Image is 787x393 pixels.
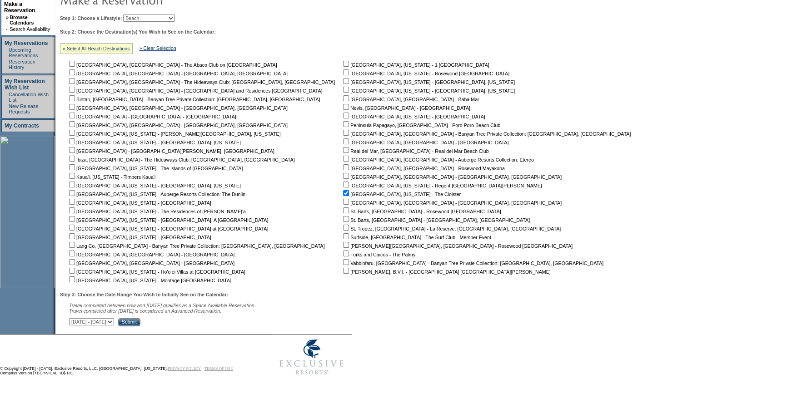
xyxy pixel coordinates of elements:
[341,97,479,102] nobr: [GEOGRAPHIC_DATA], [GEOGRAPHIC_DATA] - Baha Mar
[67,260,234,266] nobr: [GEOGRAPHIC_DATA], [GEOGRAPHIC_DATA] - [GEOGRAPHIC_DATA]
[341,209,501,214] nobr: St. Barts, [GEOGRAPHIC_DATA] - Rosewood [GEOGRAPHIC_DATA]
[67,209,246,214] nobr: [GEOGRAPHIC_DATA], [US_STATE] - The Residences of [PERSON_NAME]'a
[341,62,489,68] nobr: [GEOGRAPHIC_DATA], [US_STATE] - 1 [GEOGRAPHIC_DATA]
[60,15,122,21] b: Step 1: Choose a Lifestyle:
[67,192,245,197] nobr: [GEOGRAPHIC_DATA], [US_STATE] - Auberge Resorts Collection: The Dunlin
[5,78,45,91] a: My Reservation Wish List
[341,269,551,275] nobr: [PERSON_NAME], B.V.I. - [GEOGRAPHIC_DATA] [GEOGRAPHIC_DATA][PERSON_NAME]
[341,235,491,240] nobr: Surfside, [GEOGRAPHIC_DATA] - The Surf Club - Member Event
[67,243,325,249] nobr: Lang Co, [GEOGRAPHIC_DATA] - Banyan Tree Private Collection: [GEOGRAPHIC_DATA], [GEOGRAPHIC_DATA]
[5,40,48,46] a: My Reservations
[341,123,500,128] nobr: Peninsula Papagayo, [GEOGRAPHIC_DATA] - Poro Poro Beach Club
[6,47,8,58] td: ·
[67,71,288,76] nobr: [GEOGRAPHIC_DATA], [GEOGRAPHIC_DATA] - [GEOGRAPHIC_DATA], [GEOGRAPHIC_DATA]
[341,226,561,231] nobr: St. Tropez, [GEOGRAPHIC_DATA] - La Reserve: [GEOGRAPHIC_DATA], [GEOGRAPHIC_DATA]
[67,269,245,275] nobr: [GEOGRAPHIC_DATA], [US_STATE] - Ho'olei Villas at [GEOGRAPHIC_DATA]
[341,79,515,85] nobr: [GEOGRAPHIC_DATA], [US_STATE] - [GEOGRAPHIC_DATA], [US_STATE]
[9,59,35,70] a: Reservation History
[67,123,288,128] nobr: [GEOGRAPHIC_DATA], [GEOGRAPHIC_DATA] - [GEOGRAPHIC_DATA], [GEOGRAPHIC_DATA]
[67,166,243,171] nobr: [GEOGRAPHIC_DATA], [US_STATE] - The Islands of [GEOGRAPHIC_DATA]
[10,15,34,25] a: Browse Calendars
[67,62,277,68] nobr: [GEOGRAPHIC_DATA], [GEOGRAPHIC_DATA] - The Abaco Club on [GEOGRAPHIC_DATA]
[341,140,508,145] nobr: [GEOGRAPHIC_DATA], [GEOGRAPHIC_DATA] - [GEOGRAPHIC_DATA]
[67,140,241,145] nobr: [GEOGRAPHIC_DATA], [US_STATE] - [GEOGRAPHIC_DATA], [US_STATE]
[67,97,320,102] nobr: Bintan, [GEOGRAPHIC_DATA] - Banyan Tree Private Collection: [GEOGRAPHIC_DATA], [GEOGRAPHIC_DATA]
[67,278,231,283] nobr: [GEOGRAPHIC_DATA], [US_STATE] - Montage [GEOGRAPHIC_DATA]
[168,366,201,371] a: PRIVACY POLICY
[5,123,39,129] a: My Contracts
[341,260,603,266] nobr: Vabbinfaru, [GEOGRAPHIC_DATA] - Banyan Tree Private Collection: [GEOGRAPHIC_DATA], [GEOGRAPHIC_DATA]
[69,308,221,314] nobr: Travel completed after [DATE] is considered an Advanced Reservation.
[6,92,8,103] td: ·
[67,114,236,119] nobr: [GEOGRAPHIC_DATA] - [GEOGRAPHIC_DATA] - [GEOGRAPHIC_DATA]
[341,131,631,137] nobr: [GEOGRAPHIC_DATA], [GEOGRAPHIC_DATA] - Banyan Tree Private Collection: [GEOGRAPHIC_DATA], [GEOGRA...
[67,157,295,162] nobr: Ibiza, [GEOGRAPHIC_DATA] - The Hideaways Club: [GEOGRAPHIC_DATA], [GEOGRAPHIC_DATA]
[271,334,352,380] img: Exclusive Resorts
[341,166,505,171] nobr: [GEOGRAPHIC_DATA], [GEOGRAPHIC_DATA] - Rosewood Mayakoba
[6,15,9,20] b: »
[4,1,35,14] a: Make a Reservation
[341,252,415,257] nobr: Turks and Caicos - The Palms
[341,174,562,180] nobr: [GEOGRAPHIC_DATA], [GEOGRAPHIC_DATA] - [GEOGRAPHIC_DATA], [GEOGRAPHIC_DATA]
[341,200,562,206] nobr: [GEOGRAPHIC_DATA], [GEOGRAPHIC_DATA] - [GEOGRAPHIC_DATA], [GEOGRAPHIC_DATA]
[9,103,38,114] a: New Release Requests
[341,192,461,197] nobr: [GEOGRAPHIC_DATA], [US_STATE] - The Cloister
[341,183,542,188] nobr: [GEOGRAPHIC_DATA], [US_STATE] - Regent [GEOGRAPHIC_DATA][PERSON_NAME]
[67,131,281,137] nobr: [GEOGRAPHIC_DATA], [US_STATE] - [PERSON_NAME][GEOGRAPHIC_DATA], [US_STATE]
[341,157,534,162] nobr: [GEOGRAPHIC_DATA], [GEOGRAPHIC_DATA] - Auberge Resorts Collection: Etereo
[6,103,8,114] td: ·
[60,292,228,297] b: Step 3: Choose the Date Range You Wish to Initially See on the Calendar:
[341,243,573,249] nobr: [PERSON_NAME][GEOGRAPHIC_DATA], [GEOGRAPHIC_DATA] - Rosewood [GEOGRAPHIC_DATA]
[67,148,274,154] nobr: [GEOGRAPHIC_DATA] - [GEOGRAPHIC_DATA][PERSON_NAME], [GEOGRAPHIC_DATA]
[139,45,176,51] a: » Clear Selection
[341,105,470,111] nobr: Nevis, [GEOGRAPHIC_DATA] - [GEOGRAPHIC_DATA]
[67,88,322,93] nobr: [GEOGRAPHIC_DATA], [GEOGRAPHIC_DATA] - [GEOGRAPHIC_DATA] and Residences [GEOGRAPHIC_DATA]
[67,217,268,223] nobr: [GEOGRAPHIC_DATA], [US_STATE] - [GEOGRAPHIC_DATA], A [GEOGRAPHIC_DATA]
[69,303,256,308] span: Travel completed between now and [DATE] qualifies as a Space Available Reservation.
[67,200,211,206] nobr: [GEOGRAPHIC_DATA], [US_STATE] - [GEOGRAPHIC_DATA]
[6,59,8,70] td: ·
[341,148,489,154] nobr: Real del Mar, [GEOGRAPHIC_DATA] - Real del Mar Beach Club
[341,88,515,93] nobr: [GEOGRAPHIC_DATA], [US_STATE] - [GEOGRAPHIC_DATA], [US_STATE]
[9,92,49,103] a: Cancellation Wish List
[67,226,268,231] nobr: [GEOGRAPHIC_DATA], [US_STATE] - [GEOGRAPHIC_DATA] at [GEOGRAPHIC_DATA]
[67,174,155,180] nobr: Kaua'i, [US_STATE] - Timbers Kaua'i
[67,183,241,188] nobr: [GEOGRAPHIC_DATA], [US_STATE] - [GEOGRAPHIC_DATA], [US_STATE]
[60,29,216,34] b: Step 2: Choose the Destination(s) You Wish to See on the Calendar:
[9,47,38,58] a: Upcoming Reservations
[10,26,50,32] a: Search Availability
[341,217,530,223] nobr: St. Barts, [GEOGRAPHIC_DATA] - [GEOGRAPHIC_DATA], [GEOGRAPHIC_DATA]
[6,26,9,32] td: ·
[341,114,485,119] nobr: [GEOGRAPHIC_DATA], [US_STATE] - [GEOGRAPHIC_DATA]
[63,46,130,51] a: » Select All Beach Destinations
[341,71,509,76] nobr: [GEOGRAPHIC_DATA], [US_STATE] - Rosewood [GEOGRAPHIC_DATA]
[67,105,288,111] nobr: [GEOGRAPHIC_DATA], [GEOGRAPHIC_DATA] - [GEOGRAPHIC_DATA], [GEOGRAPHIC_DATA]
[204,366,233,371] a: TERMS OF USE
[67,252,234,257] nobr: [GEOGRAPHIC_DATA], [GEOGRAPHIC_DATA] - [GEOGRAPHIC_DATA]
[67,235,211,240] nobr: [GEOGRAPHIC_DATA], [US_STATE] - [GEOGRAPHIC_DATA]
[118,318,140,326] input: Submit
[67,79,335,85] nobr: [GEOGRAPHIC_DATA], [GEOGRAPHIC_DATA] - The Hideaways Club: [GEOGRAPHIC_DATA], [GEOGRAPHIC_DATA]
